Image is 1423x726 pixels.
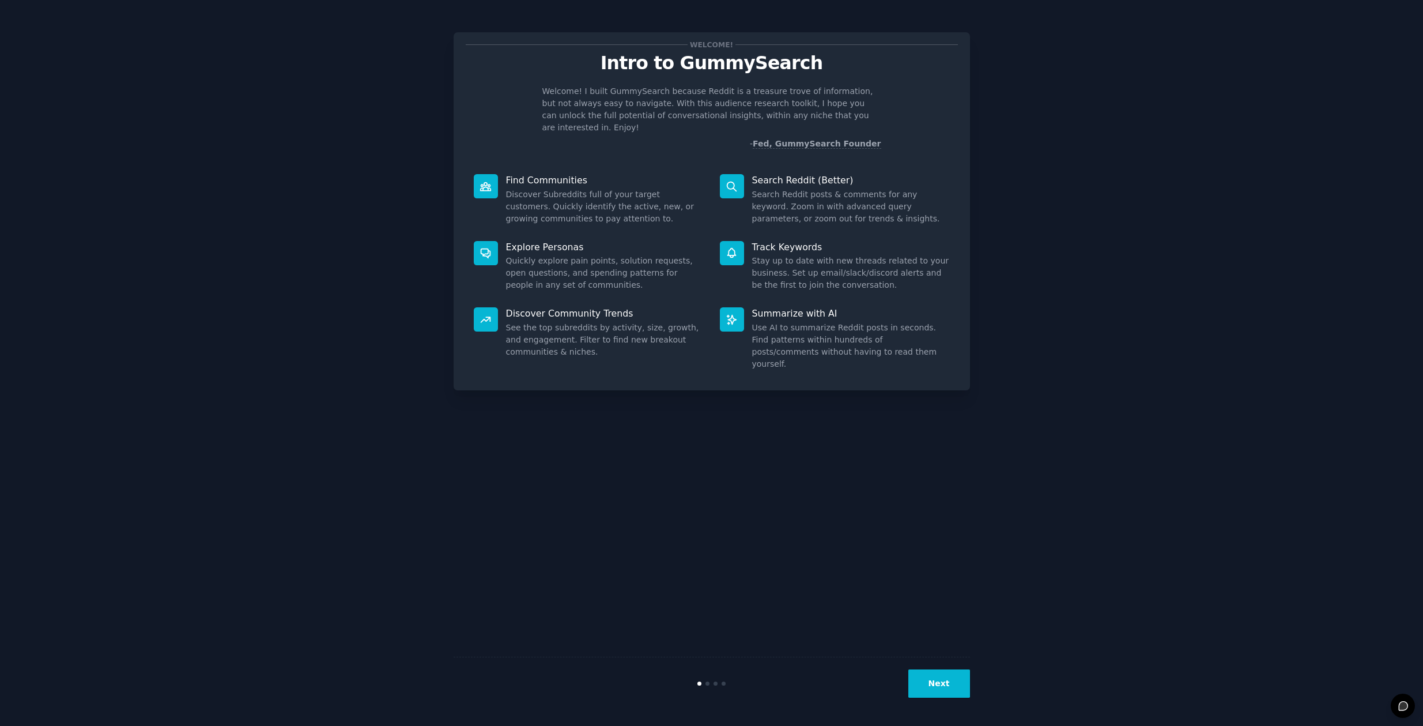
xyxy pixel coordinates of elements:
a: Fed, GummySearch Founder [753,139,881,149]
dd: Quickly explore pain points, solution requests, open questions, and spending patterns for people ... [506,255,704,291]
dd: See the top subreddits by activity, size, growth, and engagement. Filter to find new breakout com... [506,322,704,358]
div: - [750,138,881,150]
span: Welcome! [688,39,735,51]
p: Summarize with AI [752,307,950,319]
dd: Search Reddit posts & comments for any keyword. Zoom in with advanced query parameters, or zoom o... [752,189,950,225]
dd: Stay up to date with new threads related to your business. Set up email/slack/discord alerts and ... [752,255,950,291]
p: Track Keywords [752,241,950,253]
button: Next [908,669,970,698]
p: Discover Community Trends [506,307,704,319]
p: Explore Personas [506,241,704,253]
dd: Discover Subreddits full of your target customers. Quickly identify the active, new, or growing c... [506,189,704,225]
p: Find Communities [506,174,704,186]
p: Intro to GummySearch [466,53,958,73]
p: Welcome! I built GummySearch because Reddit is a treasure trove of information, but not always ea... [542,85,881,134]
p: Search Reddit (Better) [752,174,950,186]
dd: Use AI to summarize Reddit posts in seconds. Find patterns within hundreds of posts/comments with... [752,322,950,370]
